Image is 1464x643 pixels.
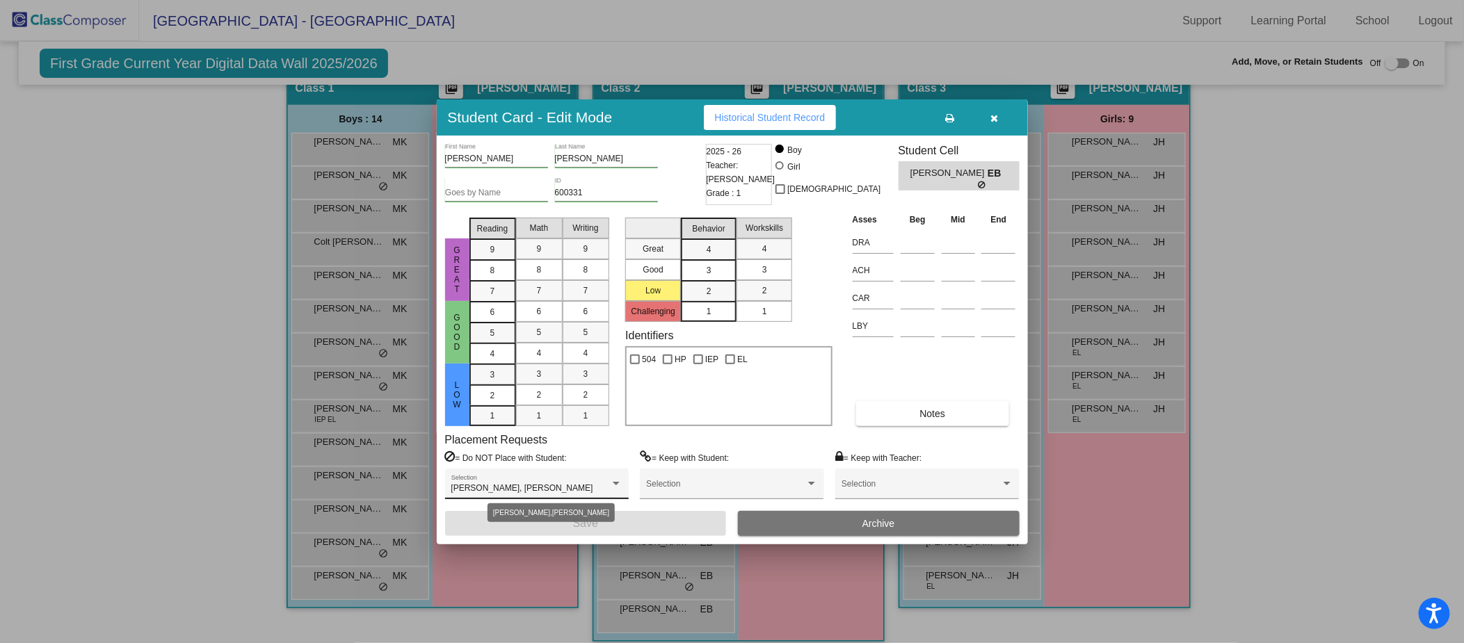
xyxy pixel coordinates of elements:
input: assessment [853,232,894,253]
span: [DEMOGRAPHIC_DATA] [787,181,880,197]
button: Save [445,511,727,536]
span: 1 [584,409,588,422]
span: 2 [537,389,542,401]
span: 3 [584,368,588,380]
span: 9 [537,243,542,255]
span: [PERSON_NAME], [PERSON_NAME] [451,483,593,493]
span: 4 [707,243,711,256]
span: IEP [705,351,718,368]
span: 2 [762,284,767,297]
span: 6 [584,305,588,318]
span: EB [988,166,1007,181]
span: Low [451,380,463,409]
label: Identifiers [625,329,673,342]
span: 8 [490,264,495,277]
span: 5 [490,327,495,339]
span: Great [451,245,463,294]
span: 9 [584,243,588,255]
span: 4 [537,347,542,359]
span: 8 [584,263,588,276]
label: = Do NOT Place with Student: [445,450,567,464]
input: assessment [853,288,894,309]
span: Archive [862,518,895,529]
span: 504 [642,351,656,368]
button: Historical Student Record [704,105,837,130]
span: 6 [537,305,542,318]
label: = Keep with Teacher: [835,450,922,464]
span: Save [573,517,598,529]
input: goes by name [445,188,548,198]
span: 7 [490,285,495,298]
span: 2 [584,389,588,401]
span: 2025 - 26 [707,145,742,158]
span: 3 [707,264,711,277]
span: 1 [490,409,495,422]
span: HP [675,351,686,368]
span: 4 [490,348,495,360]
span: Writing [572,222,598,234]
div: Boy [787,144,802,156]
span: 7 [537,284,542,297]
span: Reading [477,222,508,235]
div: Girl [787,161,801,173]
span: Workskills [746,222,783,234]
span: Grade : 1 [707,186,741,200]
span: 5 [584,326,588,339]
span: 4 [584,347,588,359]
span: Good [451,313,463,352]
span: EL [737,351,748,368]
span: 1 [537,409,542,422]
span: 7 [584,284,588,297]
label: Placement Requests [445,433,548,446]
th: Beg [897,212,938,227]
label: = Keep with Student: [640,450,729,464]
input: assessment [853,316,894,336]
span: 4 [762,243,767,255]
span: Notes [920,408,946,419]
span: 3 [490,368,495,381]
input: assessment [853,260,894,281]
span: Historical Student Record [715,112,826,123]
span: Math [530,222,549,234]
th: Asses [849,212,897,227]
h3: Student Cell [899,144,1020,157]
span: 2 [490,389,495,402]
span: 2 [707,285,711,298]
span: 3 [762,263,767,276]
h3: Student Card - Edit Mode [448,108,613,126]
button: Notes [856,401,1009,426]
button: Archive [738,511,1020,536]
span: 6 [490,306,495,318]
input: Enter ID [555,188,658,198]
th: Mid [938,212,979,227]
span: 3 [537,368,542,380]
th: End [978,212,1019,227]
span: Behavior [693,222,725,235]
span: [PERSON_NAME] [910,166,988,181]
span: Teacher: [PERSON_NAME] [707,158,775,186]
span: 9 [490,243,495,256]
span: 1 [762,305,767,318]
span: 8 [537,263,542,276]
span: 5 [537,326,542,339]
span: 1 [707,305,711,318]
